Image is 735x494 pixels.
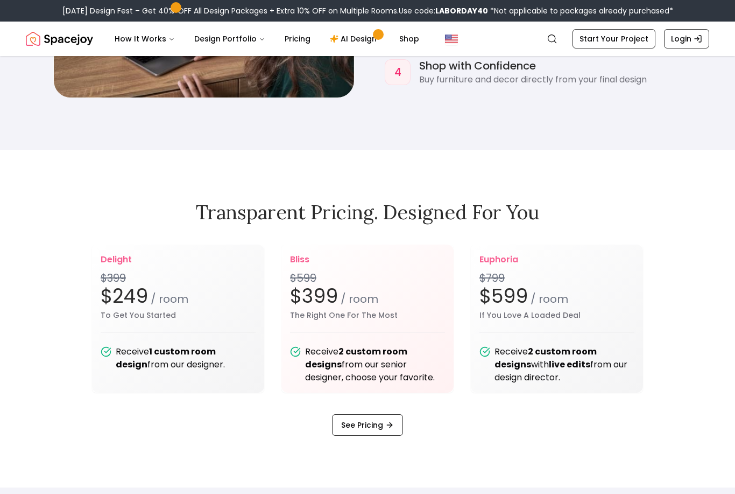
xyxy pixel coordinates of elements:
a: delight$399$249 / roomTo Get You StartedReceive1 custom room designfrom our designer. [92,245,264,393]
img: Spacejoy Logo [26,28,93,50]
h2: $249 [101,286,256,307]
a: Shop [391,28,428,50]
h4: Shop with Confidence [419,58,705,73]
h4: 4 [394,65,401,80]
b: live edits [549,358,590,371]
nav: Global [26,22,709,56]
a: Start Your Project [573,29,655,48]
small: To Get You Started [101,311,256,319]
h2: $399 [290,286,445,307]
a: Spacejoy [26,28,93,50]
b: 2 custom room designs [305,345,407,371]
h2: Transparent pricing. Designed for you [26,201,709,223]
p: bliss [290,253,445,266]
button: Design Portfolio [186,28,274,50]
b: LABORDAY40 [435,5,488,16]
a: bliss$599$399 / roomThe Right One For The MostReceive2 custom room designsfrom our senior designe... [281,245,454,393]
nav: Main [106,28,428,50]
p: $599 [290,270,445,286]
div: Receive with from our design director. [494,345,634,384]
small: / room [148,291,188,307]
p: $799 [479,270,634,286]
a: AI Design [321,28,388,50]
small: The Right One For The Most [290,311,445,319]
small: / room [338,291,378,307]
div: [DATE] Design Fest – Get 40% OFF All Design Packages + Extra 10% OFF on Multiple Rooms. [62,5,673,16]
b: 1 custom room design [116,345,216,371]
h2: $599 [479,286,634,307]
p: Buy furniture and decor directly from your final design [419,73,705,86]
img: United States [445,32,458,45]
button: How It Works [106,28,183,50]
p: $399 [101,270,256,286]
span: Use code: [399,5,488,16]
div: Receive from our senior designer, choose your favorite. [305,345,445,384]
a: euphoria$799$599 / roomIf You Love A Loaded DealReceive2 custom room designswithlive editsfrom ou... [471,245,643,393]
span: *Not applicable to packages already purchased* [488,5,673,16]
p: delight [101,253,256,266]
small: If You Love A Loaded Deal [479,311,634,319]
a: Login [664,29,709,48]
div: Shop with Confidence - Buy furniture and decor directly from your final design [380,54,709,91]
small: / room [528,291,568,307]
a: Pricing [276,28,319,50]
p: euphoria [479,253,634,266]
div: Receive from our designer. [116,345,256,371]
a: See Pricing [332,414,403,436]
b: 2 custom room designs [494,345,597,371]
